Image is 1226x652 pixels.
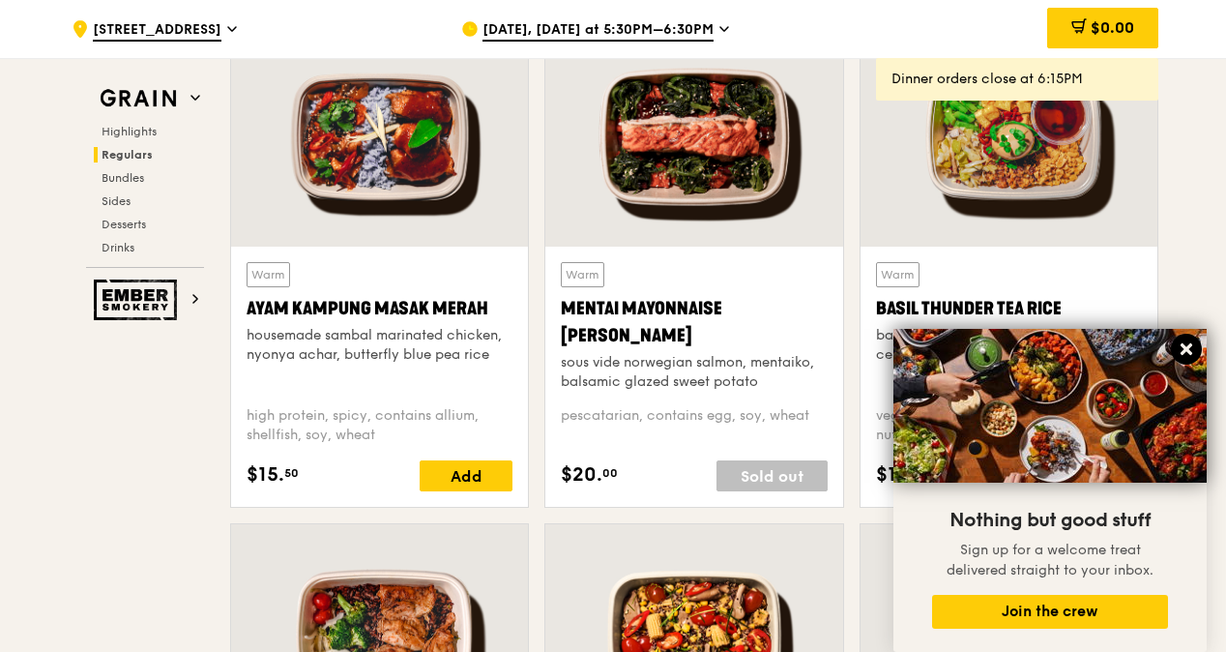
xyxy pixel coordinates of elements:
button: Close [1171,334,1202,365]
div: Ayam Kampung Masak Merah [247,295,512,322]
div: Basil Thunder Tea Rice [876,295,1142,322]
span: [STREET_ADDRESS] [93,20,221,42]
img: Ember Smokery web logo [94,280,183,320]
div: sous vide norwegian salmon, mentaiko, balsamic glazed sweet potato [561,353,827,392]
span: Sides [102,194,131,208]
div: housemade sambal marinated chicken, nyonya achar, butterfly blue pea rice [247,326,512,365]
span: [DATE], [DATE] at 5:30PM–6:30PM [482,20,714,42]
span: $0.00 [1091,18,1134,37]
span: Drinks [102,241,134,254]
div: vegetarian, contains allium, barley, egg, nuts, soy, wheat [876,406,1142,445]
div: Add [420,460,512,491]
span: Regulars [102,148,153,162]
div: Mentai Mayonnaise [PERSON_NAME] [561,295,827,349]
div: Warm [876,262,919,287]
span: $20. [561,460,602,489]
div: basil scented multigrain rice, braised celery mushroom cabbage, hanjuku egg [876,326,1142,365]
span: 00 [602,465,618,481]
div: Warm [561,262,604,287]
span: Desserts [102,218,146,231]
div: Sold out [716,460,828,491]
span: Sign up for a welcome treat delivered straight to your inbox. [947,542,1153,578]
div: Dinner orders close at 6:15PM [891,70,1143,89]
div: pescatarian, contains egg, soy, wheat [561,406,827,445]
img: Grain web logo [94,81,183,116]
span: $14. [876,460,915,489]
button: Join the crew [932,595,1168,629]
img: DSC07876-Edit02-Large.jpeg [893,329,1207,483]
div: Warm [247,262,290,287]
span: Highlights [102,125,157,138]
div: high protein, spicy, contains allium, shellfish, soy, wheat [247,406,512,445]
span: Bundles [102,171,144,185]
span: 50 [284,465,299,481]
span: Nothing but good stuff [949,509,1151,532]
span: $15. [247,460,284,489]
